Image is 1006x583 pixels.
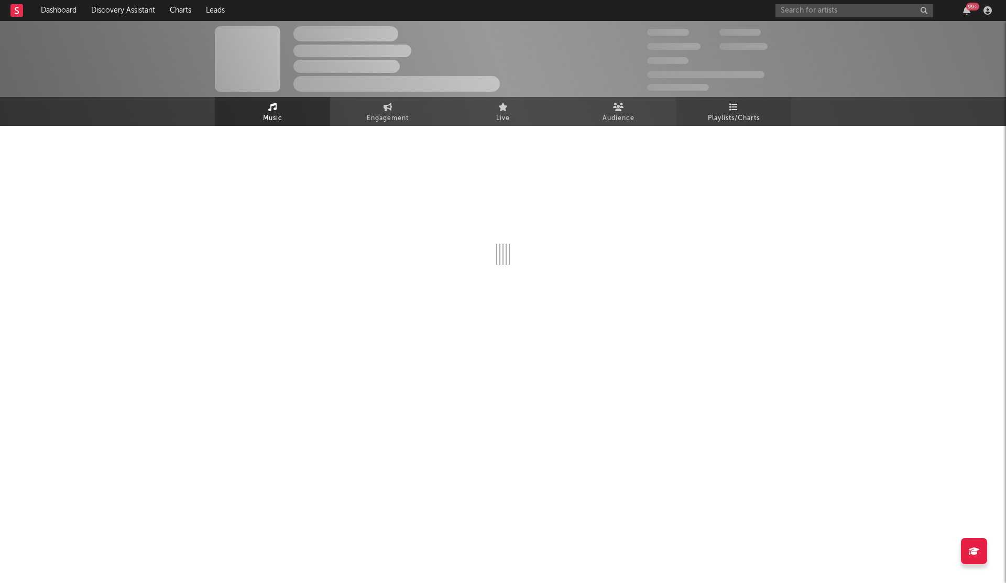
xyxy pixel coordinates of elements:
span: 300,000 [647,29,689,36]
span: Engagement [367,112,409,125]
a: Live [445,97,561,126]
a: Playlists/Charts [676,97,791,126]
button: 99+ [963,6,970,15]
a: Engagement [330,97,445,126]
span: Jump Score: 85.0 [647,84,709,91]
div: 99 + [966,3,979,10]
span: Playlists/Charts [708,112,760,125]
span: 50,000,000 [647,43,701,50]
span: 100,000 [647,57,688,64]
span: Live [496,112,510,125]
span: Audience [603,112,635,125]
a: Audience [561,97,676,126]
input: Search for artists [775,4,933,17]
span: Music [263,112,282,125]
span: 100,000 [719,29,761,36]
span: 1,000,000 [719,43,768,50]
a: Music [215,97,330,126]
span: 50,000,000 Monthly Listeners [647,71,764,78]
